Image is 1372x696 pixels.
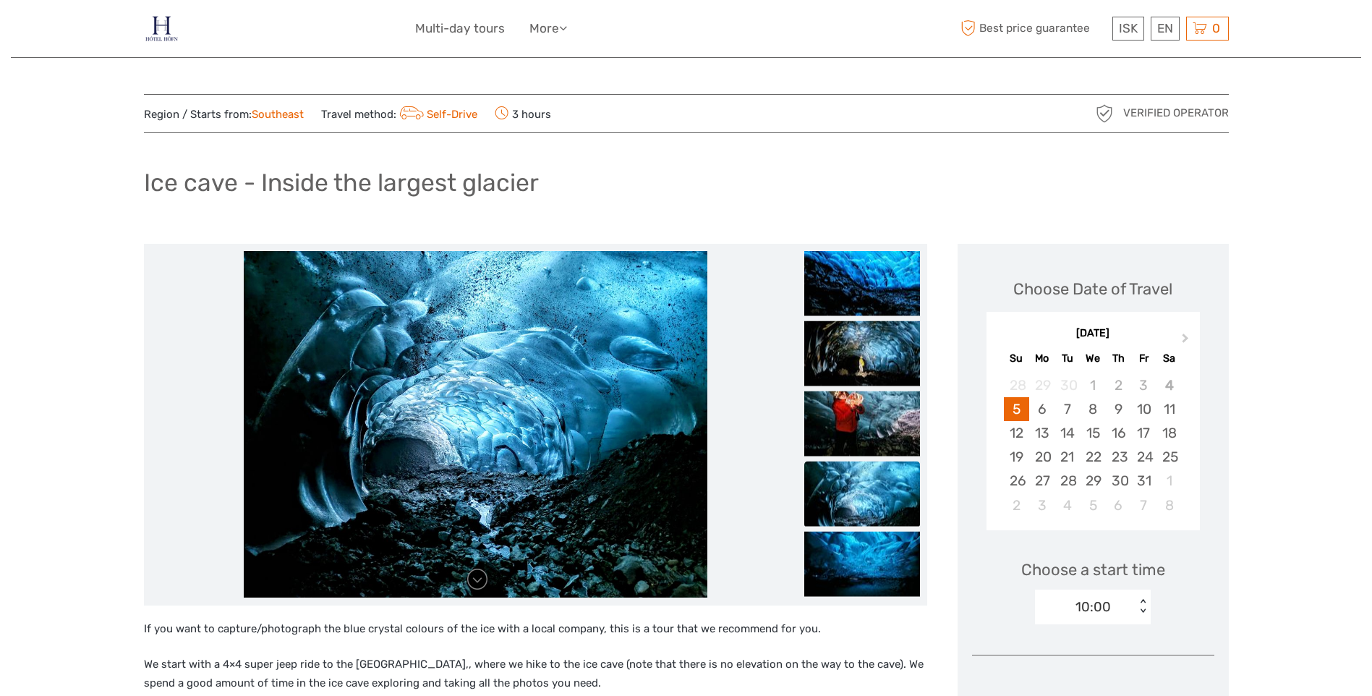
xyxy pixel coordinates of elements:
[252,108,304,121] a: Southeast
[144,655,927,692] p: We start with a 4×4 super jeep ride to the [GEOGRAPHIC_DATA],, where we hike to the ice cave (not...
[1131,397,1156,421] div: Choose Friday, October 10th, 2025
[1106,469,1131,493] div: Choose Thursday, October 30th, 2025
[529,18,567,39] a: More
[804,250,920,315] img: 0788bf07868c4d2dbea58bd726cd84ef_slider_thumbnail.jpeg
[1119,21,1138,35] span: ISK
[1080,445,1105,469] div: Choose Wednesday, October 22nd, 2025
[1131,349,1156,368] div: Fr
[1029,445,1054,469] div: Choose Monday, October 20th, 2025
[1106,421,1131,445] div: Choose Thursday, October 16th, 2025
[804,461,920,526] img: c88b0f3203d142709e7f0fe280182edb_slider_thumbnail.jpeg
[1131,421,1156,445] div: Choose Friday, October 17th, 2025
[1080,493,1105,517] div: Choose Wednesday, November 5th, 2025
[991,373,1195,517] div: month 2025-10
[1054,349,1080,368] div: Tu
[144,620,927,639] p: If you want to capture/photograph the blue crystal colours of the ice with a local company, this ...
[1210,21,1222,35] span: 0
[1054,373,1080,397] div: Not available Tuesday, September 30th, 2025
[804,391,920,456] img: 5baadf08924c4171855d781dcd0917be_slider_thumbnail.jpeg
[1156,373,1182,397] div: Not available Saturday, October 4th, 2025
[1156,493,1182,517] div: Choose Saturday, November 8th, 2025
[1004,493,1029,517] div: Choose Sunday, November 2nd, 2025
[1054,397,1080,421] div: Choose Tuesday, October 7th, 2025
[1004,349,1029,368] div: Su
[1029,493,1054,517] div: Choose Monday, November 3rd, 2025
[1106,397,1131,421] div: Choose Thursday, October 9th, 2025
[1029,349,1054,368] div: Mo
[1106,445,1131,469] div: Choose Thursday, October 23rd, 2025
[1004,421,1029,445] div: Choose Sunday, October 12th, 2025
[1029,397,1054,421] div: Choose Monday, October 6th, 2025
[1093,102,1116,125] img: verified_operator_grey_128.png
[1156,421,1182,445] div: Choose Saturday, October 18th, 2025
[1156,445,1182,469] div: Choose Saturday, October 25th, 2025
[1029,421,1054,445] div: Choose Monday, October 13th, 2025
[1151,17,1180,41] div: EN
[1106,373,1131,397] div: Not available Thursday, October 2nd, 2025
[144,168,539,198] h1: Ice cave - Inside the largest glacier
[1080,469,1105,493] div: Choose Wednesday, October 29th, 2025
[1123,106,1229,121] span: Verified Operator
[1080,373,1105,397] div: Not available Wednesday, October 1st, 2025
[1131,469,1156,493] div: Choose Friday, October 31st, 2025
[1075,598,1111,616] div: 10:00
[1054,421,1080,445] div: Choose Tuesday, October 14th, 2025
[1080,349,1105,368] div: We
[804,321,920,386] img: 52b3d64a52504caf87ce20da66e0b4fb_slider_thumbnail.jpeg
[1054,469,1080,493] div: Choose Tuesday, October 28th, 2025
[396,108,478,121] a: Self-Drive
[1080,421,1105,445] div: Choose Wednesday, October 15th, 2025
[495,103,551,124] span: 3 hours
[1131,493,1156,517] div: Choose Friday, November 7th, 2025
[144,11,179,46] img: 686-49135f22-265b-4450-95ba-bc28a5d02e86_logo_small.jpg
[1156,397,1182,421] div: Choose Saturday, October 11th, 2025
[1054,493,1080,517] div: Choose Tuesday, November 4th, 2025
[1137,599,1149,614] div: < >
[1004,373,1029,397] div: Not available Sunday, September 28th, 2025
[1021,559,1165,581] span: Choose a start time
[1004,397,1029,421] div: Choose Sunday, October 5th, 2025
[1106,349,1131,368] div: Th
[166,22,184,40] button: Open LiveChat chat widget
[1013,278,1172,300] div: Choose Date of Travel
[1004,469,1029,493] div: Choose Sunday, October 26th, 2025
[1106,493,1131,517] div: Choose Thursday, November 6th, 2025
[415,18,505,39] a: Multi-day tours
[1175,330,1198,353] button: Next Month
[958,17,1109,41] span: Best price guarantee
[1156,349,1182,368] div: Sa
[244,251,707,598] img: c88b0f3203d142709e7f0fe280182edb_main_slider.jpeg
[20,25,163,37] p: We're away right now. Please check back later!
[987,326,1200,341] div: [DATE]
[144,107,304,122] span: Region / Starts from:
[1054,445,1080,469] div: Choose Tuesday, October 21st, 2025
[1029,469,1054,493] div: Choose Monday, October 27th, 2025
[1156,469,1182,493] div: Choose Saturday, November 1st, 2025
[1131,373,1156,397] div: Not available Friday, October 3rd, 2025
[1131,445,1156,469] div: Choose Friday, October 24th, 2025
[321,103,478,124] span: Travel method:
[1029,373,1054,397] div: Not available Monday, September 29th, 2025
[804,531,920,596] img: 7cb8b33cd3474976854b8fad7c9bd0aa_slider_thumbnail.jpeg
[1080,397,1105,421] div: Choose Wednesday, October 8th, 2025
[1004,445,1029,469] div: Choose Sunday, October 19th, 2025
